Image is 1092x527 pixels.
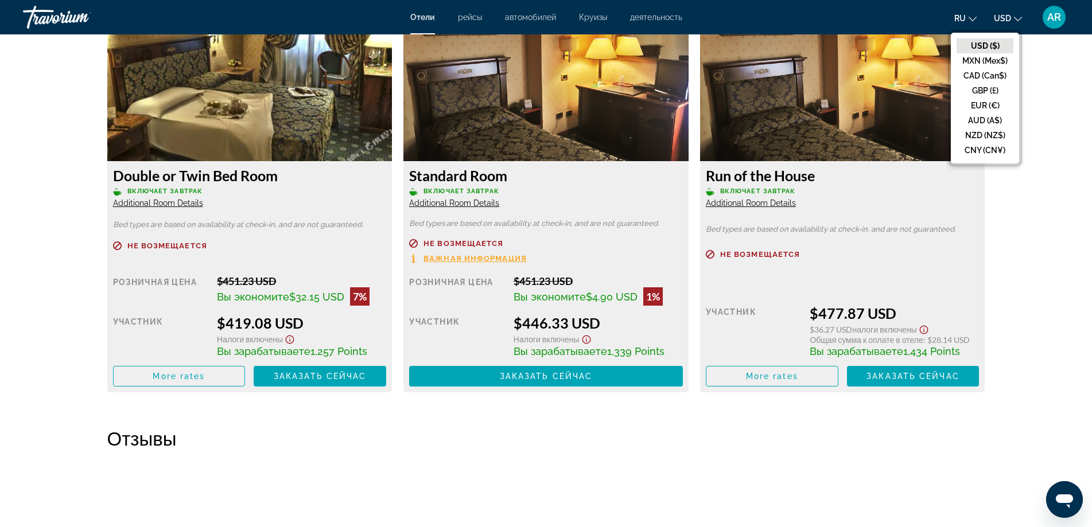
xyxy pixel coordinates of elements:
button: GBP (£) [957,83,1013,98]
span: Налоги включены [217,334,283,344]
span: Общая сумма к оплате в отеле [810,335,923,345]
div: $451.23 USD [217,275,386,287]
h3: Run of the House [706,167,980,184]
div: Розничная цена [409,275,505,306]
span: 1,339 Points [607,345,664,357]
span: Не возмещается [423,240,503,247]
a: Круизы [579,13,607,22]
span: ru [954,14,966,23]
span: More rates [153,372,205,381]
button: Show Taxes and Fees disclaimer [580,331,593,345]
button: Show Taxes and Fees disclaimer [917,322,931,335]
span: Вы зарабатываете [810,345,903,357]
span: Заказать сейчас [274,372,367,381]
span: Заказать сейчас [866,372,959,381]
p: Bed types are based on availability at check-in, and are not guaranteed. [706,225,980,233]
div: Розничная цена [113,275,209,306]
button: EUR (€) [957,98,1013,113]
iframe: Кнопка запуска окна обмена сообщениями [1046,481,1083,518]
button: Важная информация [409,253,527,263]
div: участник [409,314,505,357]
button: More rates [113,366,246,387]
button: Change language [954,10,977,26]
img: 162ab4f3-6a6e-4522-95ad-37b545418870.jpeg [107,18,393,161]
span: Заказать сейчас [500,372,593,381]
span: Не возмещается [127,242,207,249]
button: Change currency [994,10,1022,26]
span: Additional Room Details [113,198,203,208]
h3: Standard Room [409,167,683,184]
span: Налоги включены [514,334,580,344]
span: USD [994,14,1011,23]
button: More rates [706,366,838,387]
h2: Отзывы [107,427,985,450]
span: Вы зарабатываете [514,345,607,357]
img: d3d332ae-49de-4f2e-b6ca-48643cfe6ab0.jpeg [700,18,985,161]
a: деятельность [630,13,682,22]
span: $4.90 USD [586,291,638,303]
a: Travorium [23,2,138,32]
span: Включает завтрак [720,188,796,195]
span: Включает завтрак [127,188,203,195]
span: 1,257 Points [310,345,367,357]
span: Вы зарабатываете [217,345,310,357]
span: $32.15 USD [289,291,344,303]
img: d3d332ae-49de-4f2e-b6ca-48643cfe6ab0.jpeg [403,18,689,161]
div: $451.23 USD [514,275,683,287]
span: Additional Room Details [409,198,499,208]
div: $419.08 USD [217,314,386,331]
button: CAD (Can$) [957,68,1013,83]
span: Вы экономите [514,291,586,303]
p: Bed types are based on availability at check-in, and are not guaranteed. [409,220,683,228]
p: Bed types are based on availability at check-in, and are not guaranteed. [113,221,387,229]
span: Additional Room Details [706,198,796,208]
span: Налоги включены [852,325,917,334]
button: Заказать сейчас [254,366,386,387]
a: автомобилей [505,13,556,22]
button: NZD (NZ$) [957,128,1013,143]
span: Вы экономите [217,291,289,303]
button: User Menu [1039,5,1069,29]
button: Заказать сейчас [409,366,683,387]
a: рейсы [458,13,482,22]
div: $446.33 USD [514,314,683,331]
span: More rates [746,372,798,381]
span: $36.27 USD [810,325,852,334]
span: Важная информация [423,255,527,262]
span: Включает завтрак [423,188,499,195]
div: участник [706,305,802,357]
div: 7% [350,287,370,306]
a: Отели [410,13,435,22]
span: 1,434 Points [903,345,960,357]
div: участник [113,314,209,357]
button: Заказать сейчас [847,366,980,387]
button: Show Taxes and Fees disclaimer [283,331,297,345]
button: CNY (CN¥) [957,143,1013,158]
h3: Double or Twin Bed Room [113,167,387,184]
span: Не возмещается [720,251,800,258]
button: USD ($) [957,38,1013,53]
div: : $28.14 USD [810,335,979,345]
span: AR [1047,11,1061,23]
button: MXN (Mex$) [957,53,1013,68]
div: 1% [643,287,663,306]
div: $477.87 USD [810,305,979,322]
button: AUD (A$) [957,113,1013,128]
